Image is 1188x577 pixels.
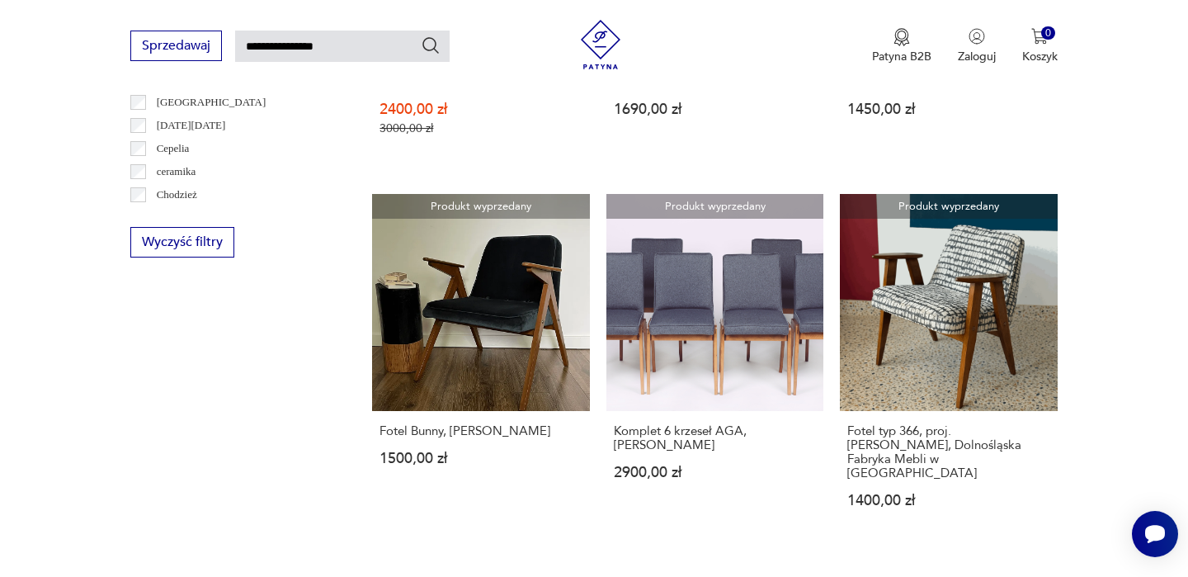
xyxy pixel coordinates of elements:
p: [DATE][DATE] [157,116,226,135]
img: Ikonka użytkownika [969,28,985,45]
p: 1400,00 zł [847,494,1049,508]
h3: Komplet 6 krzeseł AGA, [PERSON_NAME] [614,424,816,452]
p: Patyna B2B [872,49,931,64]
p: ceramika [157,163,196,181]
p: 3000,00 zł [379,121,582,135]
a: Ikona medaluPatyna B2B [872,28,931,64]
p: Zaloguj [958,49,996,64]
a: Produkt wyprzedanyFotel Bunny, Józef ChierowskiFotel Bunny, [PERSON_NAME]1500,00 zł [372,194,589,540]
p: 1500,00 zł [379,452,582,466]
p: Chodzież [157,186,197,204]
p: 1450,00 zł [847,102,1049,116]
a: Produkt wyprzedanyKomplet 6 krzeseł AGA, Józef ChierowskiKomplet 6 krzeseł AGA, [PERSON_NAME]2900... [606,194,823,540]
h3: Fotel typ 366, proj. [PERSON_NAME], Dolnośląska Fabryka Mebli w [GEOGRAPHIC_DATA] [847,424,1049,480]
img: Ikona medalu [893,28,910,46]
p: 2900,00 zł [614,466,816,480]
iframe: Smartsupp widget button [1132,511,1178,557]
a: Produkt wyprzedanyFotel typ 366, proj. Józef Chierowski, Dolnośląska Fabryka Mebli w Świebodzicac... [840,194,1057,540]
p: 2400,00 zł [379,102,582,116]
p: 1690,00 zł [614,102,816,116]
h3: Fotel Bunny, [PERSON_NAME] [379,424,582,438]
img: Patyna - sklep z meblami i dekoracjami vintage [576,20,625,69]
button: Szukaj [421,35,441,55]
p: Koszyk [1022,49,1058,64]
button: 0Koszyk [1022,28,1058,64]
p: Cepelia [157,140,190,158]
img: Ikona koszyka [1031,28,1048,45]
button: Wyczyść filtry [130,227,234,258]
a: Sprzedawaj [130,41,222,53]
div: 0 [1041,26,1055,40]
button: Patyna B2B [872,28,931,64]
p: Ćmielów [157,209,196,227]
p: [GEOGRAPHIC_DATA] [157,93,266,111]
button: Sprzedawaj [130,31,222,61]
button: Zaloguj [958,28,996,64]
